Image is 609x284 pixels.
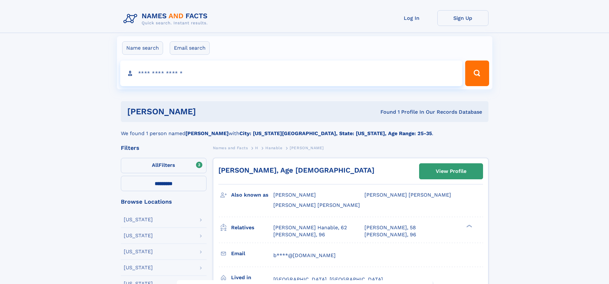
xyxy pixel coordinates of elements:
[290,146,324,150] span: [PERSON_NAME]
[231,272,273,283] h3: Lived in
[465,61,489,86] button: Search Button
[121,158,207,173] label: Filters
[273,224,347,231] a: [PERSON_NAME] Hanable, 62
[231,248,273,259] h3: Email
[170,41,210,55] label: Email search
[419,164,483,179] a: View Profile
[265,144,282,152] a: Hanable
[231,222,273,233] h3: Relatives
[124,217,153,222] div: [US_STATE]
[465,224,472,228] div: ❯
[273,276,383,282] span: [GEOGRAPHIC_DATA], [GEOGRAPHIC_DATA]
[386,10,437,26] a: Log In
[124,249,153,254] div: [US_STATE]
[273,192,316,198] span: [PERSON_NAME]
[124,233,153,238] div: [US_STATE]
[239,130,432,136] b: City: [US_STATE][GEOGRAPHIC_DATA], State: [US_STATE], Age Range: 25-35
[364,224,416,231] a: [PERSON_NAME], 58
[265,146,282,150] span: Hanable
[255,146,258,150] span: H
[436,164,466,179] div: View Profile
[121,199,207,205] div: Browse Locations
[218,166,374,174] a: [PERSON_NAME], Age [DEMOGRAPHIC_DATA]
[288,109,482,116] div: Found 1 Profile In Our Records Database
[152,162,159,168] span: All
[213,144,248,152] a: Names and Facts
[120,61,463,86] input: search input
[255,144,258,152] a: H
[124,265,153,270] div: [US_STATE]
[364,192,451,198] span: [PERSON_NAME] [PERSON_NAME]
[122,41,163,55] label: Name search
[127,108,288,116] h1: [PERSON_NAME]
[121,122,488,137] div: We found 1 person named with .
[273,202,360,208] span: [PERSON_NAME] [PERSON_NAME]
[121,10,213,28] img: Logo Names and Facts
[121,145,207,151] div: Filters
[185,130,229,136] b: [PERSON_NAME]
[364,231,416,238] a: [PERSON_NAME], 96
[231,190,273,200] h3: Also known as
[437,10,488,26] a: Sign Up
[273,231,325,238] a: [PERSON_NAME], 96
